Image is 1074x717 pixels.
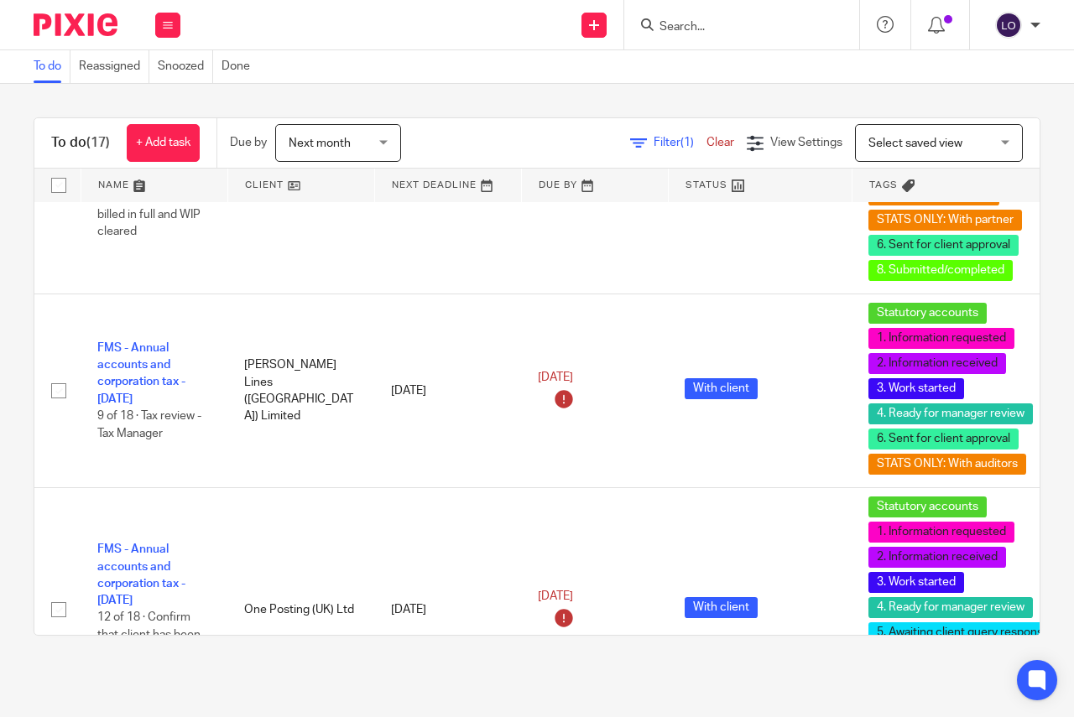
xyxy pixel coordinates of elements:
[158,50,213,83] a: Snoozed
[97,410,201,439] span: 9 of 18 · Tax review - Tax Manager
[34,50,70,83] a: To do
[374,294,521,487] td: [DATE]
[868,622,1058,643] span: 5. Awaiting client query response
[34,13,117,36] img: Pixie
[654,137,706,148] span: Filter
[685,378,758,399] span: With client
[995,12,1022,39] img: svg%3E
[230,134,267,151] p: Due by
[538,590,573,602] span: [DATE]
[868,522,1014,543] span: 1. Information requested
[685,597,758,618] span: With client
[868,328,1014,349] span: 1. Information requested
[97,543,185,606] a: FMS - Annual accounts and corporation tax - [DATE]
[51,134,110,152] h1: To do
[868,403,1033,424] span: 4. Ready for manager review
[97,342,185,405] a: FMS - Annual accounts and corporation tax - [DATE]
[869,180,898,190] span: Tags
[868,378,964,399] span: 3. Work started
[868,353,1006,374] span: 2. Information received
[222,50,258,83] a: Done
[868,235,1019,256] span: 6. Sent for client approval
[680,137,694,148] span: (1)
[868,597,1033,618] span: 4. Ready for manager review
[868,303,987,324] span: Statutory accounts
[127,124,200,162] a: + Add task
[868,547,1006,568] span: 2. Information received
[868,260,1013,281] span: 8. Submitted/completed
[658,20,809,35] input: Search
[538,371,573,383] span: [DATE]
[289,138,351,149] span: Next month
[868,572,964,593] span: 3. Work started
[868,210,1022,231] span: STATS ONLY: With partner
[79,50,149,83] a: Reassigned
[706,137,734,148] a: Clear
[868,496,987,517] span: Statutory accounts
[868,454,1026,475] span: STATS ONLY: With auditors
[86,136,110,149] span: (17)
[868,138,962,149] span: Select saved view
[227,294,374,487] td: [PERSON_NAME] Lines ([GEOGRAPHIC_DATA]) Limited
[97,612,201,676] span: 12 of 18 · Confirm that client has been billed in full and WIP cleared
[868,429,1019,449] span: 6. Sent for client approval
[770,137,842,148] span: View Settings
